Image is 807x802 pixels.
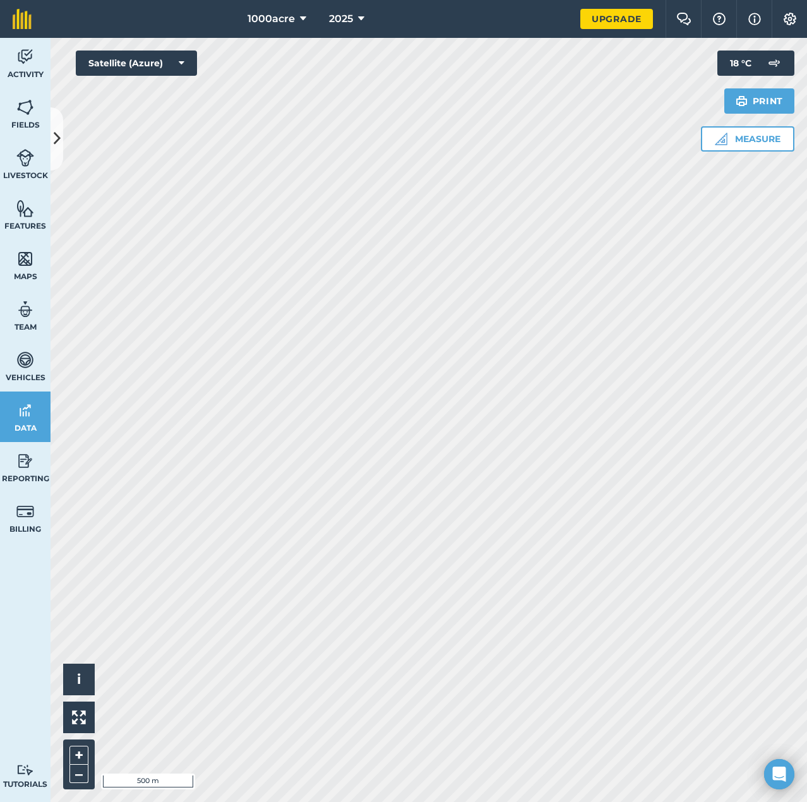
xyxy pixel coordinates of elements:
[69,765,88,783] button: –
[748,11,761,27] img: svg+xml;base64,PHN2ZyB4bWxucz0iaHR0cDovL3d3dy53My5vcmcvMjAwMC9zdmciIHdpZHRoPSIxNyIgaGVpZ2h0PSIxNy...
[676,13,691,25] img: Two speech bubbles overlapping with the left bubble in the forefront
[730,51,751,76] span: 18 ° C
[16,249,34,268] img: svg+xml;base64,PHN2ZyB4bWxucz0iaHR0cDovL3d3dy53My5vcmcvMjAwMC9zdmciIHdpZHRoPSI1NiIgaGVpZ2h0PSI2MC...
[72,710,86,724] img: Four arrows, one pointing top left, one top right, one bottom right and the last bottom left
[248,11,295,27] span: 1000acre
[16,502,34,521] img: svg+xml;base64,PD94bWwgdmVyc2lvbj0iMS4wIiBlbmNvZGluZz0idXRmLTgiPz4KPCEtLSBHZW5lcmF0b3I6IEFkb2JlIE...
[782,13,798,25] img: A cog icon
[77,671,81,687] span: i
[16,764,34,776] img: svg+xml;base64,PD94bWwgdmVyc2lvbj0iMS4wIiBlbmNvZGluZz0idXRmLTgiPz4KPCEtLSBHZW5lcmF0b3I6IEFkb2JlIE...
[701,126,794,152] button: Measure
[580,9,653,29] a: Upgrade
[712,13,727,25] img: A question mark icon
[16,300,34,319] img: svg+xml;base64,PD94bWwgdmVyc2lvbj0iMS4wIiBlbmNvZGluZz0idXRmLTgiPz4KPCEtLSBHZW5lcmF0b3I6IEFkb2JlIE...
[63,664,95,695] button: i
[762,51,787,76] img: svg+xml;base64,PD94bWwgdmVyc2lvbj0iMS4wIiBlbmNvZGluZz0idXRmLTgiPz4KPCEtLSBHZW5lcmF0b3I6IEFkb2JlIE...
[715,133,727,145] img: Ruler icon
[16,199,34,218] img: svg+xml;base64,PHN2ZyB4bWxucz0iaHR0cDovL3d3dy53My5vcmcvMjAwMC9zdmciIHdpZHRoPSI1NiIgaGVpZ2h0PSI2MC...
[736,93,748,109] img: svg+xml;base64,PHN2ZyB4bWxucz0iaHR0cDovL3d3dy53My5vcmcvMjAwMC9zdmciIHdpZHRoPSIxOSIgaGVpZ2h0PSIyNC...
[16,452,34,470] img: svg+xml;base64,PD94bWwgdmVyc2lvbj0iMS4wIiBlbmNvZGluZz0idXRmLTgiPz4KPCEtLSBHZW5lcmF0b3I6IEFkb2JlIE...
[16,47,34,66] img: svg+xml;base64,PD94bWwgdmVyc2lvbj0iMS4wIiBlbmNvZGluZz0idXRmLTgiPz4KPCEtLSBHZW5lcmF0b3I6IEFkb2JlIE...
[13,9,32,29] img: fieldmargin Logo
[16,98,34,117] img: svg+xml;base64,PHN2ZyB4bWxucz0iaHR0cDovL3d3dy53My5vcmcvMjAwMC9zdmciIHdpZHRoPSI1NiIgaGVpZ2h0PSI2MC...
[69,746,88,765] button: +
[724,88,795,114] button: Print
[16,401,34,420] img: svg+xml;base64,PD94bWwgdmVyc2lvbj0iMS4wIiBlbmNvZGluZz0idXRmLTgiPz4KPCEtLSBHZW5lcmF0b3I6IEFkb2JlIE...
[16,350,34,369] img: svg+xml;base64,PD94bWwgdmVyc2lvbj0iMS4wIiBlbmNvZGluZz0idXRmLTgiPz4KPCEtLSBHZW5lcmF0b3I6IEFkb2JlIE...
[717,51,794,76] button: 18 °C
[764,759,794,789] div: Open Intercom Messenger
[329,11,353,27] span: 2025
[76,51,197,76] button: Satellite (Azure)
[16,148,34,167] img: svg+xml;base64,PD94bWwgdmVyc2lvbj0iMS4wIiBlbmNvZGluZz0idXRmLTgiPz4KPCEtLSBHZW5lcmF0b3I6IEFkb2JlIE...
